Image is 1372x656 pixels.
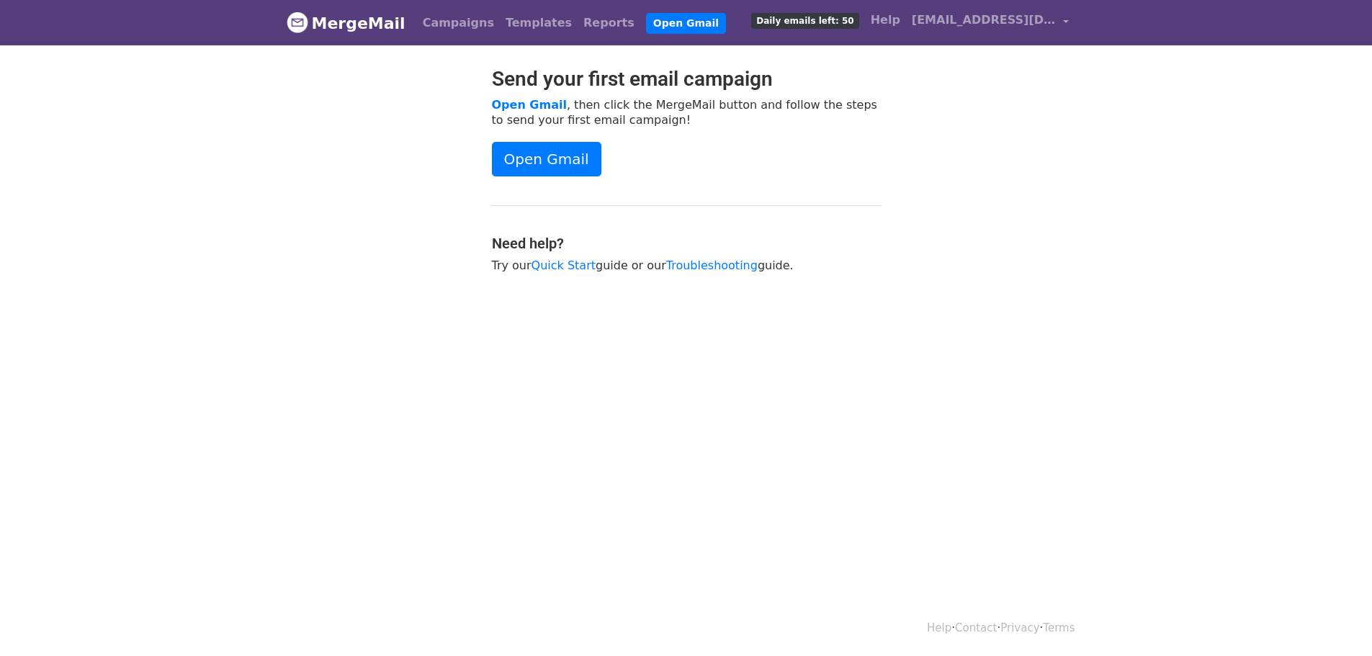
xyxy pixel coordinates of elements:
a: Daily emails left: 50 [745,6,864,35]
a: Open Gmail [492,98,567,112]
a: Templates [500,9,578,37]
p: , then click the MergeMail button and follow the steps to send your first email campaign! [492,97,881,127]
a: Privacy [1000,621,1039,634]
a: Contact [955,621,997,634]
h4: Need help? [492,235,881,252]
a: Help [927,621,951,634]
a: [EMAIL_ADDRESS][DOMAIN_NAME] [906,6,1075,40]
a: Quick Start [532,259,596,272]
a: Terms [1043,621,1075,634]
span: [EMAIL_ADDRESS][DOMAIN_NAME] [912,12,1056,29]
a: Reports [578,9,640,37]
a: Campaigns [417,9,500,37]
img: MergeMail logo [287,12,308,33]
a: Open Gmail [646,13,726,34]
a: MergeMail [287,8,405,38]
a: Open Gmail [492,142,601,176]
h2: Send your first email campaign [492,67,881,91]
a: Help [865,6,906,35]
span: Daily emails left: 50 [751,13,858,29]
p: Try our guide or our guide. [492,258,881,273]
a: Troubleshooting [666,259,758,272]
